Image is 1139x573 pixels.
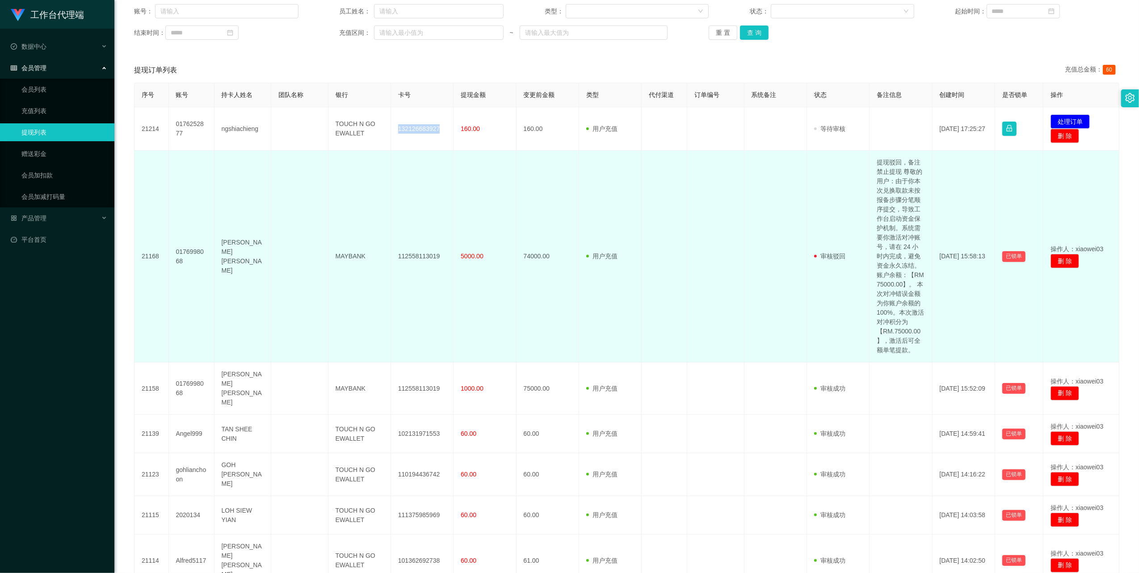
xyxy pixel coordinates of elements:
[227,29,233,36] i: 图标: calendar
[1002,469,1026,480] button: 已锁单
[134,362,169,415] td: 21158
[814,471,845,478] span: 审核成功
[904,8,909,15] i: 图标: down
[877,91,902,98] span: 备注信息
[517,362,579,415] td: 75000.00
[328,415,391,453] td: TOUCH N GO EWALLET
[336,91,348,98] span: 银行
[169,496,214,535] td: 2020134
[814,385,845,392] span: 审核成功
[461,91,486,98] span: 提现金额
[134,496,169,535] td: 21115
[214,107,272,151] td: ngshiachieng
[134,65,177,76] span: 提现订单列表
[586,385,618,392] span: 用户充值
[11,65,17,71] i: 图标: table
[586,511,618,518] span: 用户充值
[134,151,169,362] td: 21168
[940,91,965,98] span: 创建时间
[1051,245,1103,253] span: 操作人：xiaowei03
[814,91,827,98] span: 状态
[1051,463,1103,471] span: 操作人：xiaowei03
[21,102,107,120] a: 充值列表
[134,415,169,453] td: 21139
[391,453,454,496] td: 110194436742
[586,430,618,437] span: 用户充值
[461,557,476,564] span: 60.00
[176,91,189,98] span: 账号
[169,362,214,415] td: 0176998068
[698,8,703,15] i: 图标: down
[955,7,987,16] span: 起始时间：
[1051,386,1079,400] button: 删 除
[504,28,520,38] span: ~
[517,107,579,151] td: 160.00
[461,430,476,437] span: 60.00
[933,415,995,453] td: [DATE] 14:59:41
[169,151,214,362] td: 0176998068
[461,511,476,518] span: 60.00
[134,107,169,151] td: 21214
[169,415,214,453] td: Angel999
[11,9,25,21] img: logo.9652507e.png
[1051,423,1103,430] span: 操作人：xiaowei03
[11,43,17,50] i: 图标: check-circle-o
[1051,550,1103,557] span: 操作人：xiaowei03
[155,4,298,18] input: 请输入
[214,362,272,415] td: [PERSON_NAME] [PERSON_NAME]
[134,28,165,38] span: 结束时间：
[1051,504,1103,511] span: 操作人：xiaowei03
[1051,91,1063,98] span: 操作
[374,25,504,40] input: 请输入最小值为
[814,253,845,260] span: 审核驳回
[1051,129,1079,143] button: 删 除
[586,125,618,132] span: 用户充值
[391,362,454,415] td: 112558113019
[517,496,579,535] td: 60.00
[545,7,566,16] span: 类型：
[214,453,272,496] td: GOH [PERSON_NAME]
[586,471,618,478] span: 用户充值
[214,415,272,453] td: TAN SHEE CHIN
[30,0,84,29] h1: 工作台代理端
[461,385,483,392] span: 1000.00
[1002,383,1026,394] button: 已锁单
[461,125,480,132] span: 160.00
[21,80,107,98] a: 会员列表
[21,166,107,184] a: 会员加扣款
[391,496,454,535] td: 111375985969
[933,107,995,151] td: [DATE] 17:25:27
[328,496,391,535] td: TOUCH N GO EWALLET
[461,471,476,478] span: 60.00
[524,91,555,98] span: 变更前金额
[933,362,995,415] td: [DATE] 15:52:09
[1051,558,1079,573] button: 删 除
[586,557,618,564] span: 用户充值
[328,107,391,151] td: TOUCH N GO EWALLET
[517,415,579,453] td: 60.00
[1002,510,1026,521] button: 已锁单
[1125,93,1135,103] i: 图标: setting
[1065,65,1119,76] div: 充值总金额：
[391,151,454,362] td: 112558113019
[1002,555,1026,566] button: 已锁单
[814,430,845,437] span: 审核成功
[21,145,107,163] a: 赠送彩金
[933,151,995,362] td: [DATE] 15:58:13
[11,215,46,222] span: 产品管理
[586,91,599,98] span: 类型
[11,64,46,72] span: 会员管理
[586,253,618,260] span: 用户充值
[933,453,995,496] td: [DATE] 14:16:22
[752,91,777,98] span: 系统备注
[398,91,411,98] span: 卡号
[520,25,668,40] input: 请输入最大值为
[328,453,391,496] td: TOUCH N GO EWALLET
[339,28,374,38] span: 充值区间：
[814,511,845,518] span: 审核成功
[391,107,454,151] td: 132126683927
[328,151,391,362] td: MAYBANK
[1051,114,1090,129] button: 处理订单
[11,11,84,18] a: 工作台代理端
[169,107,214,151] td: 0176252877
